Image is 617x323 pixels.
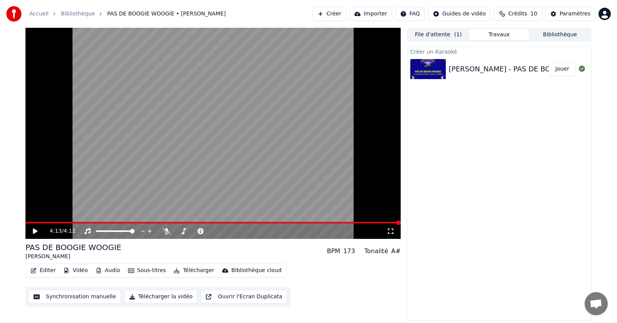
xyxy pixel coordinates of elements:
button: Synchronisation manuelle [29,290,121,304]
span: ( 1 ) [454,31,462,39]
span: 10 [530,10,537,18]
div: Ouvrir le chat [585,292,608,315]
button: Jouer [549,62,576,76]
nav: breadcrumb [29,10,226,18]
div: Paramètres [560,10,590,18]
div: PAS DE BOOGIE WOOGIE [25,242,121,253]
button: Ouvrir l'Ecran Duplicata [201,290,287,304]
span: 4:12 [64,227,76,235]
button: Paramètres [545,7,595,21]
span: 4:13 [50,227,62,235]
button: FAQ [395,7,425,21]
span: Crédits [508,10,527,18]
button: Télécharger [170,265,217,276]
div: 173 [343,247,355,256]
button: File d'attente [408,29,469,41]
div: Tonalité [364,247,388,256]
button: Bibliothèque [529,29,590,41]
button: Vidéo [60,265,91,276]
div: Bibliothèque cloud [231,267,282,274]
span: PAS DE BOOGIE WOOGIE • [PERSON_NAME] [107,10,226,18]
button: Éditer [27,265,59,276]
button: Crédits10 [494,7,542,21]
button: Importer [349,7,392,21]
div: BPM [327,247,340,256]
button: Télécharger la vidéo [124,290,198,304]
div: [PERSON_NAME] [25,253,121,260]
div: Créer un Karaoké [407,47,591,56]
img: youka [6,6,22,22]
button: Sous-titres [125,265,169,276]
div: / [50,227,68,235]
div: A# [391,247,400,256]
button: Travaux [469,29,530,41]
a: Accueil [29,10,49,18]
a: Bibliothèque [61,10,95,18]
button: Audio [93,265,123,276]
button: Guides de vidéo [428,7,491,21]
button: Créer [312,7,346,21]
